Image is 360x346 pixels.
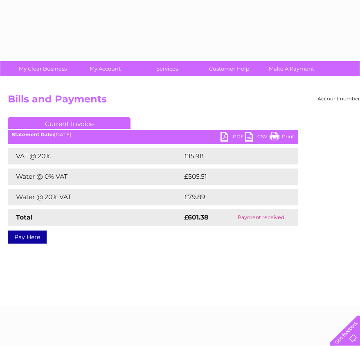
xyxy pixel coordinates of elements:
a: Print [270,132,294,144]
a: Current Invoice [8,117,130,129]
td: Payment received [224,209,298,226]
div: [DATE] [8,132,298,138]
a: My Clear Business [9,61,76,76]
a: My Account [71,61,139,76]
a: PDF [220,132,245,144]
strong: £601.38 [184,213,208,221]
strong: Total [16,213,33,221]
td: £505.51 [182,169,283,185]
a: Services [133,61,201,76]
td: Water @ 20% VAT [8,189,182,205]
b: Statement Date: [12,131,54,138]
a: Pay Here [8,231,47,244]
a: Customer Help [196,61,263,76]
td: Water @ 0% VAT [8,169,182,185]
a: CSV [245,132,270,144]
td: £15.98 [182,148,281,164]
td: £79.89 [182,189,282,205]
td: VAT @ 20% [8,148,182,164]
a: Make A Payment [258,61,325,76]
